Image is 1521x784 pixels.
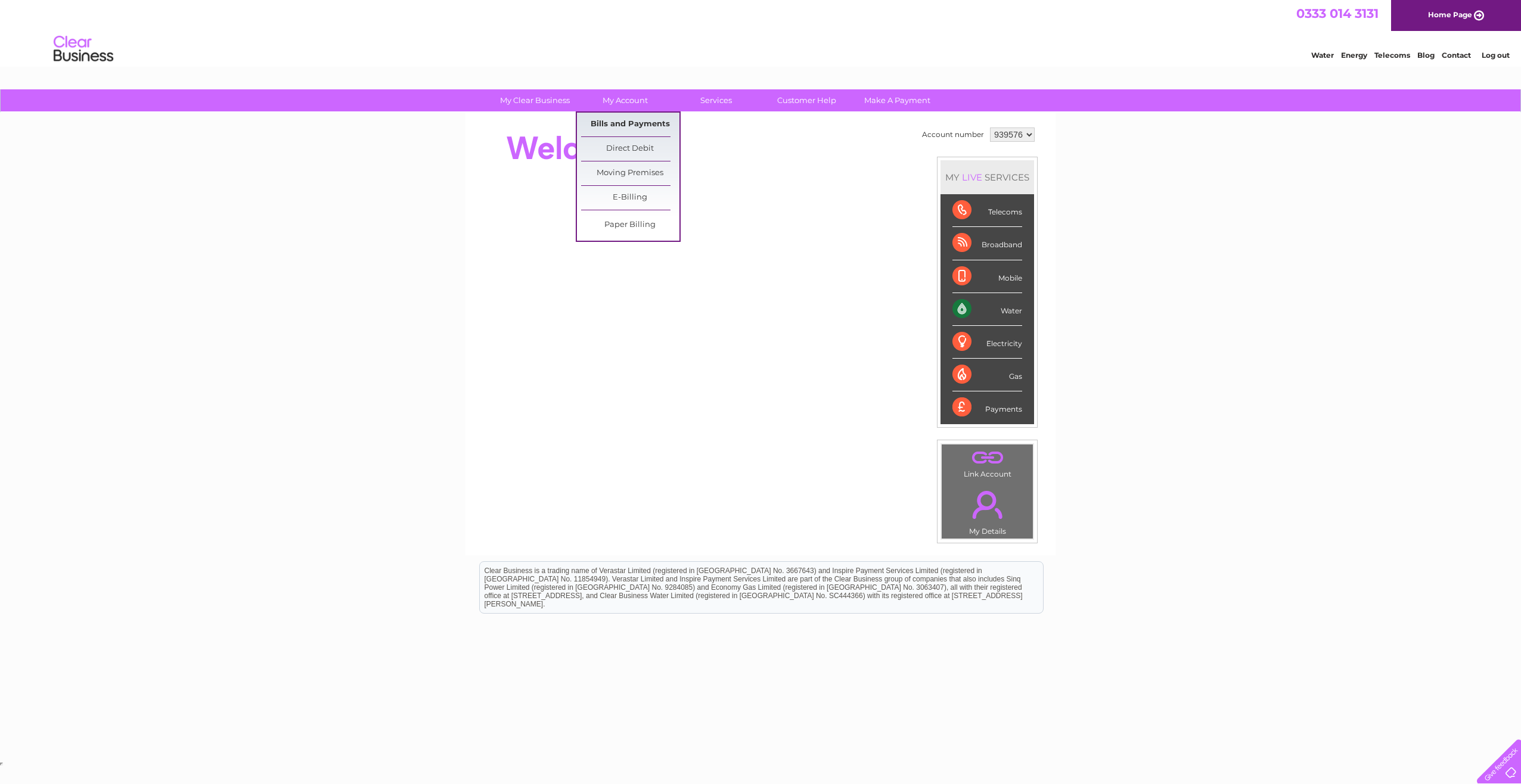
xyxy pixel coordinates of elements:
[952,359,1022,391] div: Gas
[919,125,987,145] td: Account number
[1482,51,1510,60] a: Log out
[960,172,985,183] div: LIVE
[945,484,1030,525] a: .
[576,89,675,111] a: My Account
[581,137,679,161] a: Direct Debit
[952,293,1022,326] div: Water
[945,447,1030,468] a: .
[581,113,679,136] a: Bills and Payments
[1311,51,1334,60] a: Water
[667,89,765,111] a: Services
[1296,6,1379,21] a: 0333 014 3131
[952,391,1022,424] div: Payments
[581,186,679,210] a: E-Billing
[952,326,1022,359] div: Electricity
[53,31,114,67] img: logo.png
[1341,51,1367,60] a: Energy
[940,160,1034,194] div: MY SERVICES
[758,89,856,111] a: Customer Help
[952,260,1022,293] div: Mobile
[941,481,1033,539] td: My Details
[848,89,946,111] a: Make A Payment
[486,89,584,111] a: My Clear Business
[952,194,1022,227] div: Telecoms
[941,444,1033,481] td: Link Account
[1374,51,1410,60] a: Telecoms
[581,213,679,237] a: Paper Billing
[1442,51,1471,60] a: Contact
[480,7,1043,58] div: Clear Business is a trading name of Verastar Limited (registered in [GEOGRAPHIC_DATA] No. 3667643...
[1417,51,1435,60] a: Blog
[581,161,679,185] a: Moving Premises
[952,227,1022,260] div: Broadband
